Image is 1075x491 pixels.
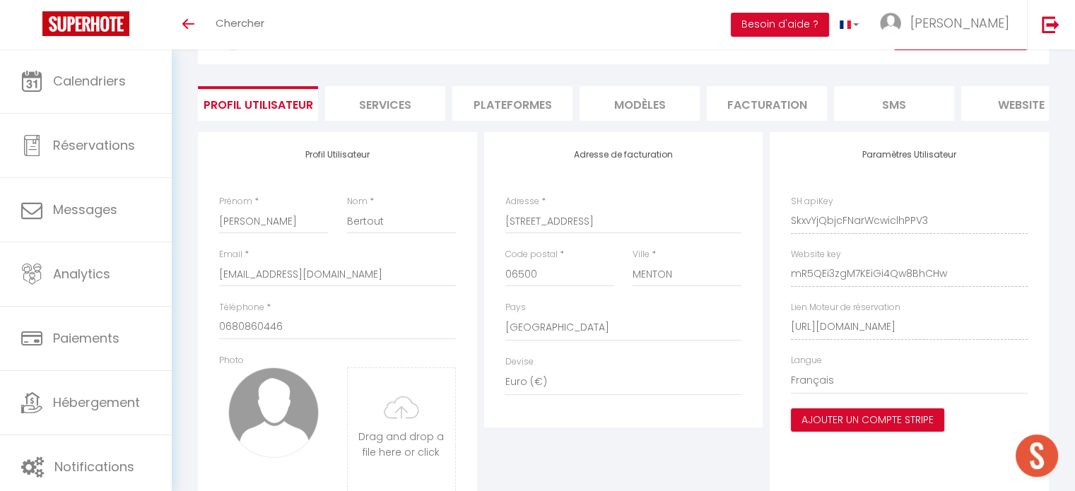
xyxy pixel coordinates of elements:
img: ... [880,13,901,34]
span: Notifications [54,458,134,475]
img: logout [1042,16,1059,33]
div: Ouvrir le chat [1016,434,1058,477]
li: Plateformes [452,86,572,121]
label: Ville [633,248,650,261]
button: Besoin d'aide ? [731,13,829,37]
label: Website key [791,248,841,261]
label: Lien Moteur de réservation [791,301,900,314]
span: Paiements [53,329,119,347]
li: SMS [834,86,954,121]
span: Réservations [53,136,135,154]
label: Adresse [505,195,539,208]
label: Nom [347,195,368,208]
li: Services [325,86,445,121]
label: Téléphone [219,301,264,314]
li: Profil Utilisateur [198,86,318,121]
span: [PERSON_NAME] [910,14,1009,32]
li: Facturation [707,86,827,121]
label: SH apiKey [791,195,833,208]
button: Ajouter un compte Stripe [791,408,944,432]
img: Super Booking [42,11,129,36]
label: Pays [505,301,526,314]
label: Langue [791,354,822,367]
li: MODÈLES [580,86,700,121]
label: Prénom [219,195,252,208]
span: Messages [53,201,117,218]
span: Hébergement [53,394,140,411]
label: Devise [505,355,534,369]
span: Analytics [53,265,110,283]
span: Chercher [216,16,264,30]
label: Email [219,248,242,261]
span: Calendriers [53,72,126,90]
h4: Paramètres Utilisateur [791,150,1028,160]
img: avatar.png [228,367,319,458]
h4: Profil Utilisateur [219,150,456,160]
h4: Adresse de facturation [505,150,742,160]
label: Code postal [505,248,558,261]
label: Photo [219,354,244,367]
